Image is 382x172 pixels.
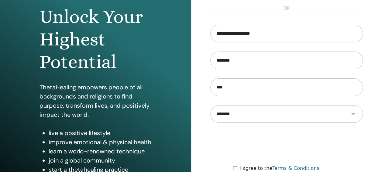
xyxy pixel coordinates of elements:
span: or [280,5,293,12]
li: learn a world-renowned technique [49,147,152,156]
label: I agree to the [239,165,319,172]
li: live a positive lifestyle [49,128,152,138]
li: join a global community [49,156,152,165]
li: improve emotional & physical health [49,138,152,147]
h1: Unlock Your Highest Potential [40,5,152,73]
p: ThetaHealing empowers people of all backgrounds and religions to find purpose, transform lives, a... [40,83,152,119]
iframe: reCAPTCHA [240,132,333,156]
a: Terms & Conditions [272,165,319,171]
